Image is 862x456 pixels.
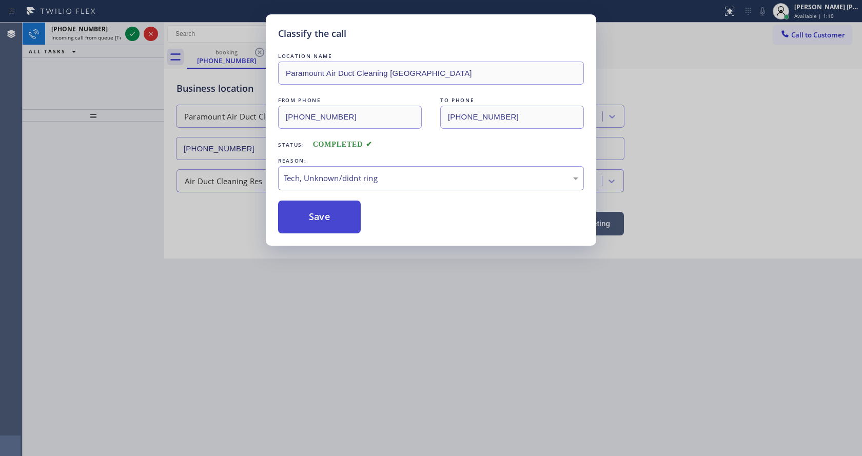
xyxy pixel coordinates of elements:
div: REASON: [278,155,584,166]
h5: Classify the call [278,27,346,41]
div: Tech, Unknown/didnt ring [284,172,578,184]
span: Status: [278,141,305,148]
input: To phone [440,106,584,129]
div: LOCATION NAME [278,51,584,62]
span: COMPLETED [313,141,373,148]
button: Save [278,201,361,233]
div: TO PHONE [440,95,584,106]
input: From phone [278,106,422,129]
div: FROM PHONE [278,95,422,106]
